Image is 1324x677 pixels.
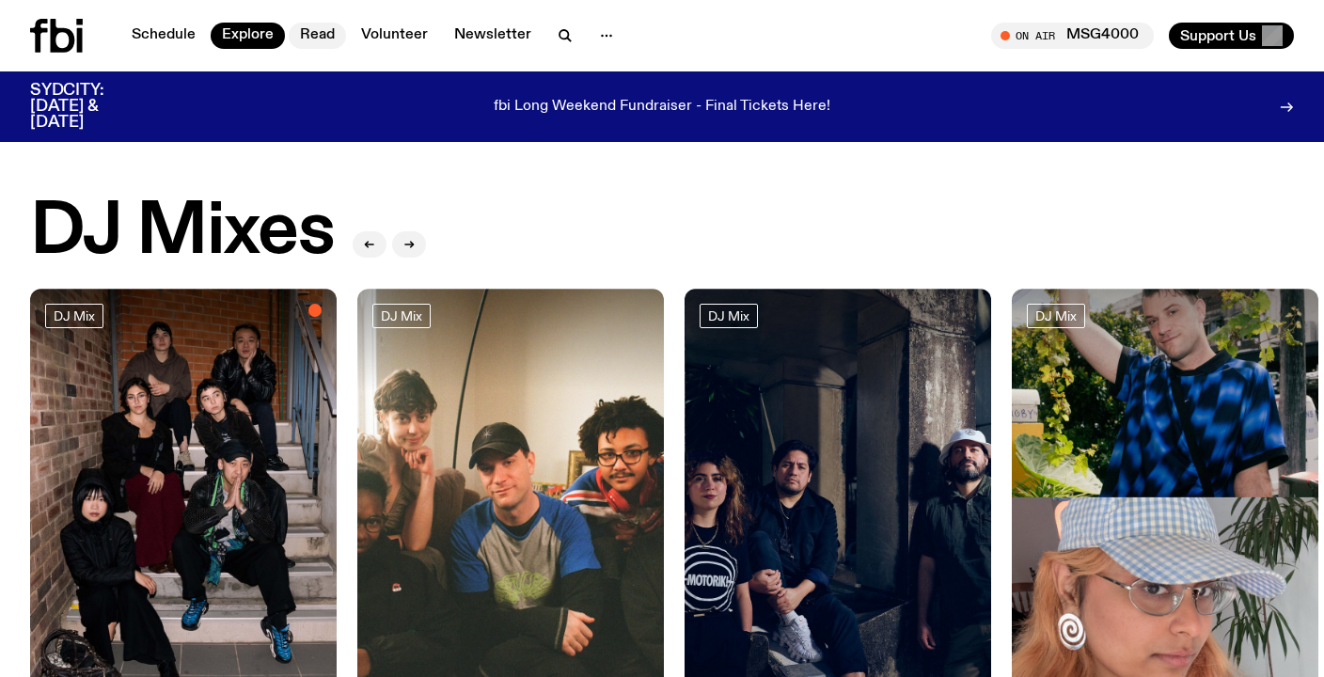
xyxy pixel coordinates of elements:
[494,99,830,116] p: fbi Long Weekend Fundraiser - Final Tickets Here!
[1027,304,1085,328] a: DJ Mix
[991,23,1154,49] button: On AirMSG4000
[1035,309,1077,323] span: DJ Mix
[120,23,207,49] a: Schedule
[45,304,103,328] a: DJ Mix
[350,23,439,49] a: Volunteer
[700,304,758,328] a: DJ Mix
[289,23,346,49] a: Read
[30,83,150,131] h3: SYDCITY: [DATE] & [DATE]
[708,309,749,323] span: DJ Mix
[381,309,422,323] span: DJ Mix
[443,23,543,49] a: Newsletter
[1180,27,1256,44] span: Support Us
[54,309,95,323] span: DJ Mix
[30,197,334,268] h2: DJ Mixes
[372,304,431,328] a: DJ Mix
[211,23,285,49] a: Explore
[1169,23,1294,49] button: Support Us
